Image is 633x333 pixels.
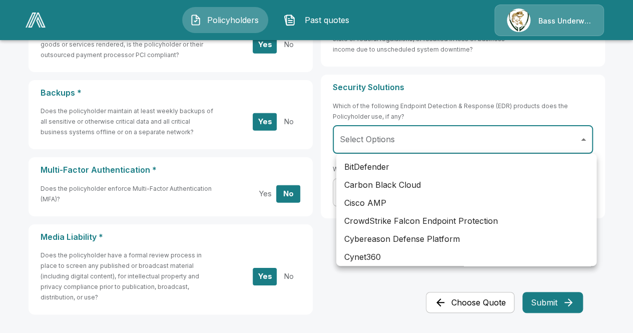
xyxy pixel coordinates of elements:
li: Cisco AMP [336,194,596,212]
li: Cybereason Defense Platform [336,230,596,248]
li: Carbon Black Cloud [336,176,596,194]
li: Cynet360 [336,248,596,266]
li: BitDefender [336,158,596,176]
li: CrowdStrike Falcon Endpoint Protection [336,212,596,230]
